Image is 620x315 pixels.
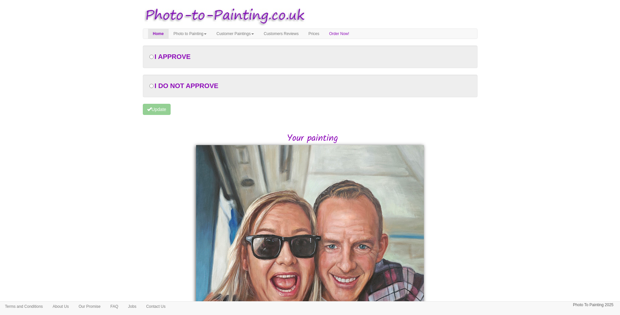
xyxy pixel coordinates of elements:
a: Our Promise [74,302,105,311]
h2: Your painting [148,134,478,144]
a: Home [148,29,169,39]
span: I DO NOT APPROVE [155,82,218,89]
a: Jobs [123,302,141,311]
p: Photo To Painting 2025 [573,302,613,308]
a: Customer Paintings [211,29,259,39]
a: Customers Reviews [259,29,304,39]
a: Contact Us [141,302,170,311]
a: About Us [48,302,74,311]
span: I APPROVE [155,53,191,60]
a: FAQ [106,302,123,311]
a: Prices [304,29,324,39]
a: Order Now! [324,29,354,39]
a: Photo to Painting [169,29,211,39]
img: Photo to Painting [140,3,307,28]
